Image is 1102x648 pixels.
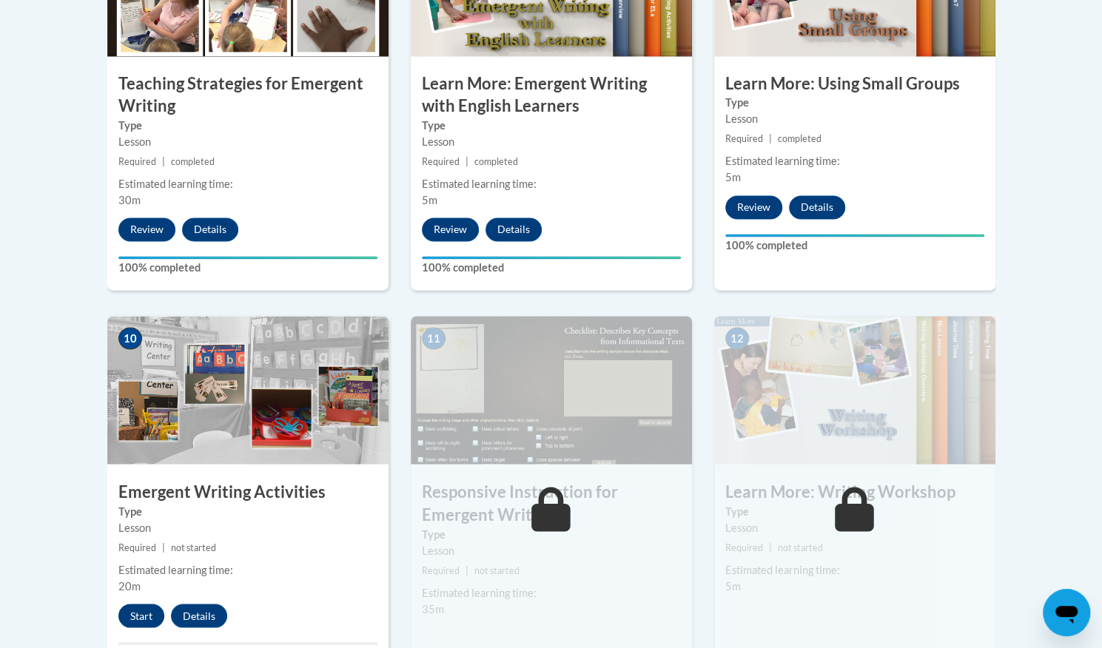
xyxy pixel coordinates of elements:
span: completed [474,156,518,167]
span: 5m [725,579,741,592]
span: Required [422,156,460,167]
span: | [769,133,772,144]
button: Details [789,195,845,219]
button: Details [486,217,542,241]
div: Lesson [725,111,984,127]
div: Estimated learning time: [118,561,377,578]
label: 100% completed [422,259,681,275]
span: 5m [422,194,437,206]
span: | [466,564,468,576]
span: 35m [422,602,444,615]
h3: Learn More: Writing Workshop [714,480,995,503]
span: 11 [422,327,446,349]
img: Course Image [714,316,995,464]
div: Estimated learning time: [725,153,984,169]
button: Review [725,195,782,219]
div: Lesson [422,542,681,558]
span: Required [118,541,156,553]
button: Review [118,217,175,241]
span: 12 [725,327,749,349]
button: Start [118,604,164,627]
div: Estimated learning time: [422,176,681,192]
span: completed [778,133,822,144]
label: 100% completed [725,237,984,253]
h3: Responsive Instruction for Emergent Writing [411,480,692,526]
button: Review [422,217,479,241]
span: Required [118,156,156,167]
div: Your progress [422,256,681,259]
span: Required [422,564,460,576]
span: 5m [725,171,741,183]
label: Type [725,503,984,519]
label: Type [422,118,681,134]
img: Course Image [411,316,692,464]
span: not started [778,541,823,553]
label: Type [422,526,681,542]
div: Estimated learning time: [422,584,681,601]
button: Details [182,217,238,241]
h3: Emergent Writing Activities [107,480,389,503]
label: Type [725,95,984,111]
label: 100% completed [118,259,377,275]
span: 10 [118,327,142,349]
div: Lesson [422,134,681,150]
span: not started [474,564,520,576]
div: Estimated learning time: [118,176,377,192]
h3: Learn More: Using Small Groups [714,72,995,95]
span: | [162,156,165,167]
div: Lesson [118,134,377,150]
span: Required [725,133,763,144]
div: Your progress [725,234,984,237]
span: 20m [118,579,141,592]
span: | [466,156,468,167]
label: Type [118,503,377,519]
div: Lesson [118,519,377,536]
iframe: Button to launch messaging window, conversation in progress [1043,589,1090,636]
h3: Learn More: Emergent Writing with English Learners [411,72,692,118]
span: 30m [118,194,141,206]
span: not started [171,541,216,553]
span: completed [171,156,215,167]
div: Estimated learning time: [725,561,984,578]
div: Lesson [725,519,984,536]
span: | [769,541,772,553]
label: Type [118,118,377,134]
img: Course Image [107,316,389,464]
span: | [162,541,165,553]
span: Required [725,541,763,553]
div: Your progress [118,256,377,259]
button: Details [171,604,227,627]
h3: Teaching Strategies for Emergent Writing [107,72,389,118]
